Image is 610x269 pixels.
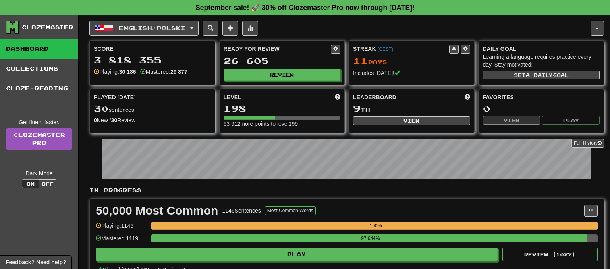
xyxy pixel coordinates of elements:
[89,186,604,194] p: In Progress
[170,69,187,75] strong: 29 877
[154,234,587,242] div: 97.644%
[94,104,211,114] div: sentences
[119,69,136,75] strong: 30 186
[224,69,341,81] button: Review
[94,68,136,76] div: Playing:
[111,117,118,123] strong: 30
[94,117,97,123] strong: 0
[140,68,187,76] div: Mastered:
[224,120,341,128] div: 63 912 more points to level 199
[22,179,39,188] button: On
[483,93,600,101] div: Favorites
[222,207,261,215] div: 1146 Sentences
[94,93,136,101] span: Played [DATE]
[483,53,600,69] div: Learning a language requires practice every day. Stay motivated!
[353,45,449,53] div: Streak
[353,104,470,114] div: th
[6,258,66,266] span: Open feedback widget
[119,25,185,31] span: English / Polski
[483,116,541,125] button: View
[203,21,218,36] button: Search sentences
[154,222,598,230] div: 100%
[465,93,470,101] span: This week in points, UTC
[353,116,470,125] button: View
[96,205,218,217] div: 50,000 Most Common
[571,139,604,148] button: Full History
[6,118,72,126] div: Get fluent faster.
[502,248,598,261] button: Review (1027)
[89,21,199,36] button: English/Polski
[96,222,147,235] div: Playing: 1146
[353,103,361,114] span: 9
[242,21,258,36] button: More stats
[265,206,316,215] button: Most Common Words
[94,116,211,124] div: New / Review
[483,104,600,113] div: 0
[483,71,600,79] button: Seta dailygoal
[526,72,553,78] span: a daily
[6,169,72,177] div: Dark Mode
[96,248,498,261] button: Play
[224,56,341,66] div: 26 605
[94,45,211,53] div: Score
[224,93,241,101] span: Level
[39,179,56,188] button: Off
[542,116,600,125] button: Play
[224,45,331,53] div: Ready for Review
[353,55,368,66] span: 11
[6,128,72,150] a: ClozemasterPro
[222,21,238,36] button: Add sentence to collection
[353,69,470,77] div: Includes [DATE]!
[94,103,109,114] span: 30
[377,46,393,52] a: (CEST)
[195,4,415,12] strong: September sale! 🚀 30% off Clozemaster Pro now through [DATE]!
[353,93,396,101] span: Leaderboard
[353,56,470,66] div: Day s
[22,23,73,31] div: Clozemaster
[94,55,211,65] div: 3 818 355
[483,45,600,53] div: Daily Goal
[335,93,340,101] span: Score more points to level up
[224,104,341,113] div: 198
[96,234,147,248] div: Mastered: 1119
